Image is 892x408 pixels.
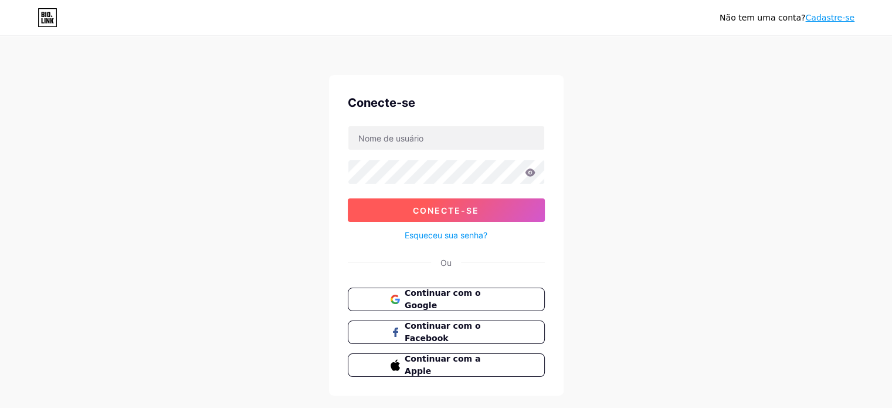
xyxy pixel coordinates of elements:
font: Esqueceu sua senha? [405,230,487,240]
font: Continuar com a Apple [405,354,480,376]
input: Nome de usuário [348,126,544,150]
button: Continuar com o Google [348,288,545,311]
font: Conecte-se [413,205,479,215]
font: Continuar com o Google [405,288,481,310]
a: Esqueceu sua senha? [405,229,487,241]
font: Continuar com o Facebook [405,321,481,343]
font: Conecte-se [348,96,415,110]
font: Não tem uma conta? [720,13,805,22]
button: Continuar com a Apple [348,353,545,377]
button: Continuar com o Facebook [348,321,545,344]
a: Cadastre-se [805,13,854,22]
font: Ou [440,258,452,268]
button: Conecte-se [348,198,545,222]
